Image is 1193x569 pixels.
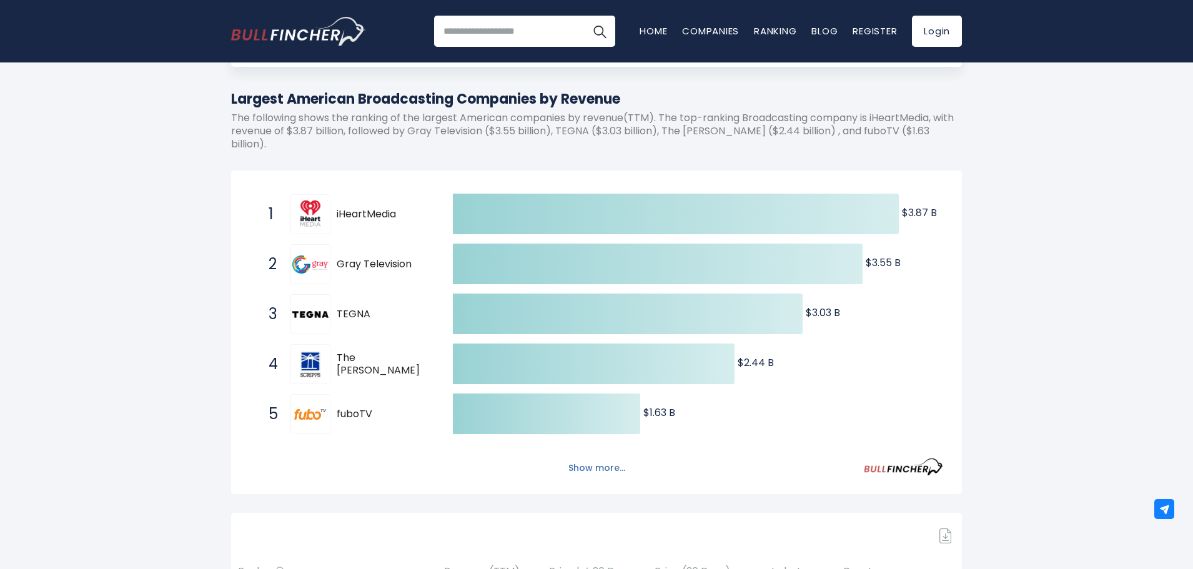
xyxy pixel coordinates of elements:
[292,311,329,318] img: TEGNA
[584,16,615,47] button: Search
[292,396,329,432] img: fuboTV
[337,352,431,378] span: The [PERSON_NAME]
[738,355,774,370] text: $2.44 B
[643,405,675,420] text: $1.63 B
[337,258,431,271] span: Gray Television
[640,24,667,37] a: Home
[292,346,329,382] img: The E.W. Scripps
[231,17,365,46] a: Go to homepage
[231,112,962,151] p: The following shows the ranking of the largest American companies by revenue(TTM). The top-rankin...
[262,204,275,225] span: 1
[262,354,275,375] span: 4
[337,208,431,221] span: iHeartMedia
[262,304,275,325] span: 3
[866,255,901,270] text: $3.55 B
[811,24,838,37] a: Blog
[754,24,796,37] a: Ranking
[231,89,962,109] h1: Largest American Broadcasting Companies by Revenue
[262,254,275,275] span: 2
[262,403,275,425] span: 5
[902,205,937,220] text: $3.87 B
[912,16,962,47] a: Login
[292,196,329,232] img: iHeartMedia
[806,305,840,320] text: $3.03 B
[853,24,897,37] a: Register
[231,17,366,46] img: Bullfincher logo
[292,255,329,274] img: Gray Television
[561,458,633,478] button: Show more...
[337,408,431,421] span: fuboTV
[337,308,431,321] span: TEGNA
[682,24,739,37] a: Companies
